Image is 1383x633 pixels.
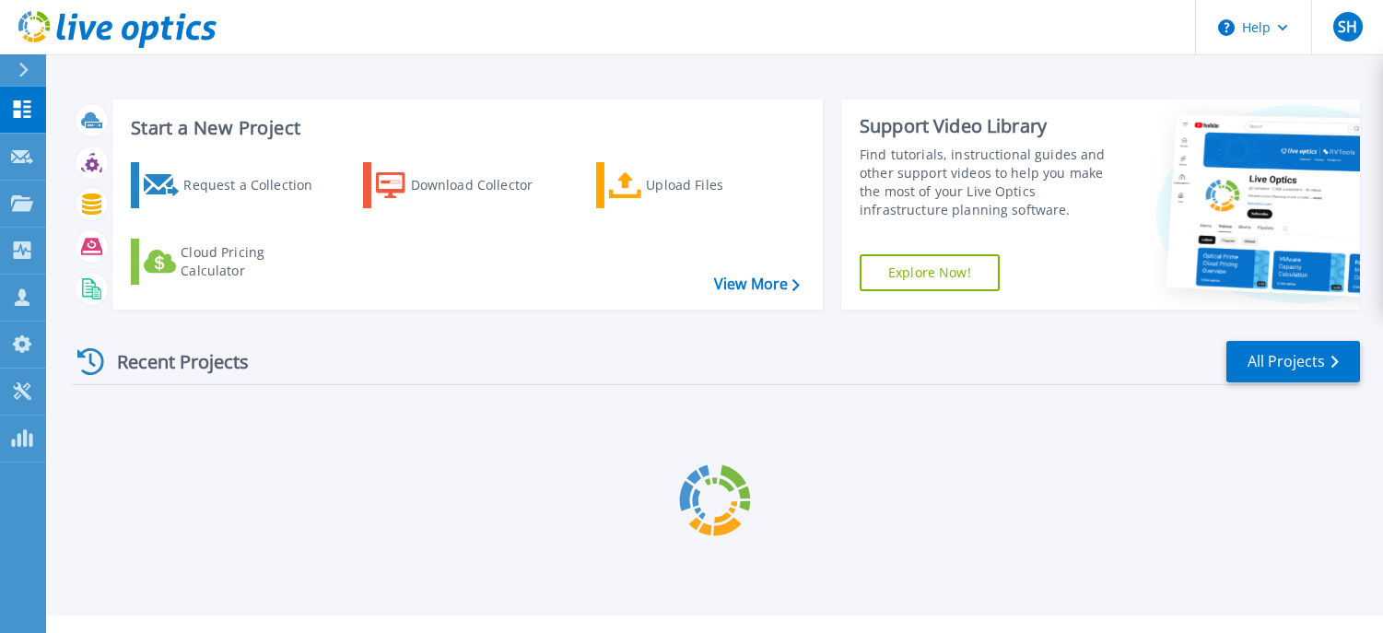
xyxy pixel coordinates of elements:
a: Explore Now! [860,254,1000,291]
div: Support Video Library [860,114,1119,138]
a: View More [714,275,800,293]
div: Request a Collection [183,167,331,204]
a: Cloud Pricing Calculator [131,239,336,285]
span: SH [1338,19,1357,34]
div: Cloud Pricing Calculator [181,243,328,280]
a: Request a Collection [131,162,336,208]
div: Find tutorials, instructional guides and other support videos to help you make the most of your L... [860,146,1119,219]
div: Upload Files [646,167,793,204]
div: Download Collector [411,167,558,204]
a: Upload Files [596,162,802,208]
a: All Projects [1226,341,1360,382]
h3: Start a New Project [131,118,799,138]
div: Recent Projects [71,339,274,384]
a: Download Collector [363,162,568,208]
